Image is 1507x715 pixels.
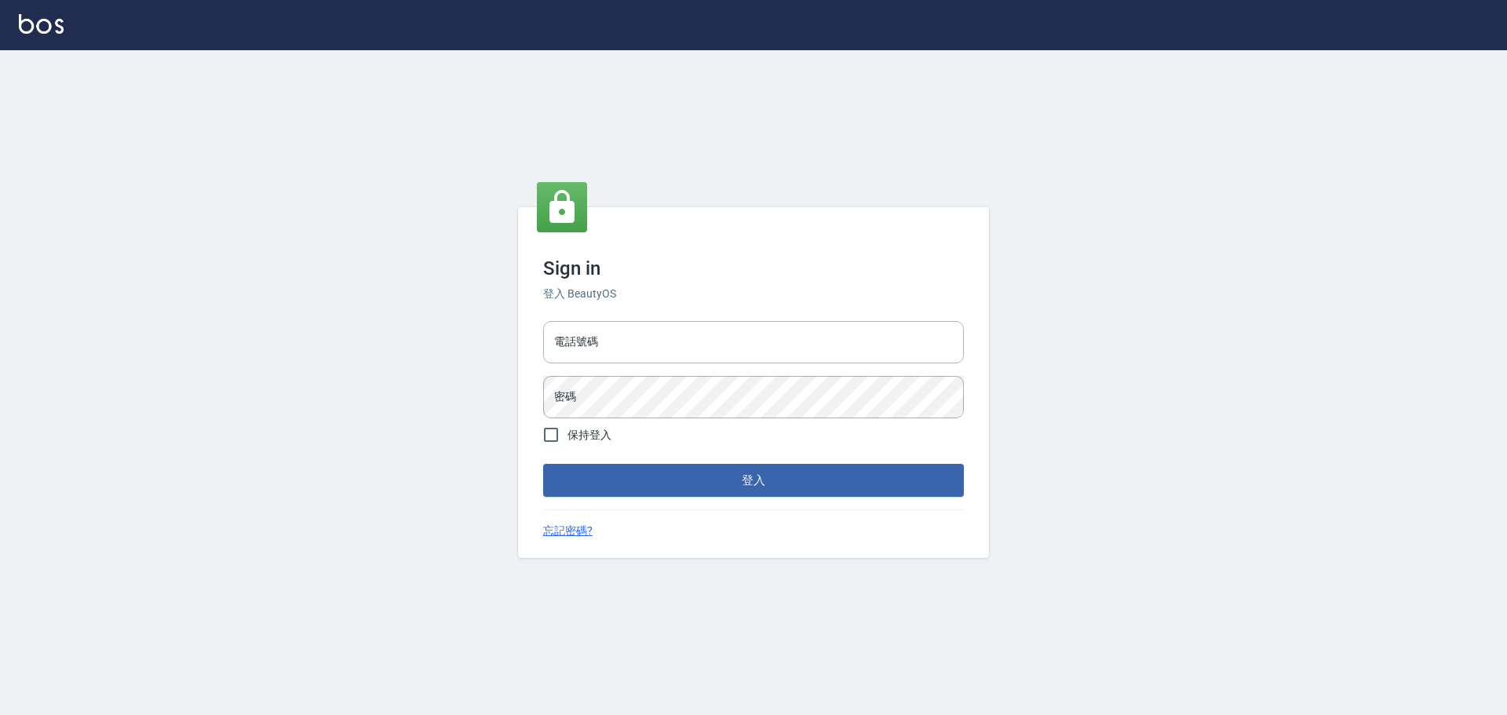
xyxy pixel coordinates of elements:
a: 忘記密碼? [543,523,593,539]
button: 登入 [543,464,964,497]
img: Logo [19,14,64,34]
h6: 登入 BeautyOS [543,286,964,302]
span: 保持登入 [567,427,611,443]
h3: Sign in [543,257,964,279]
